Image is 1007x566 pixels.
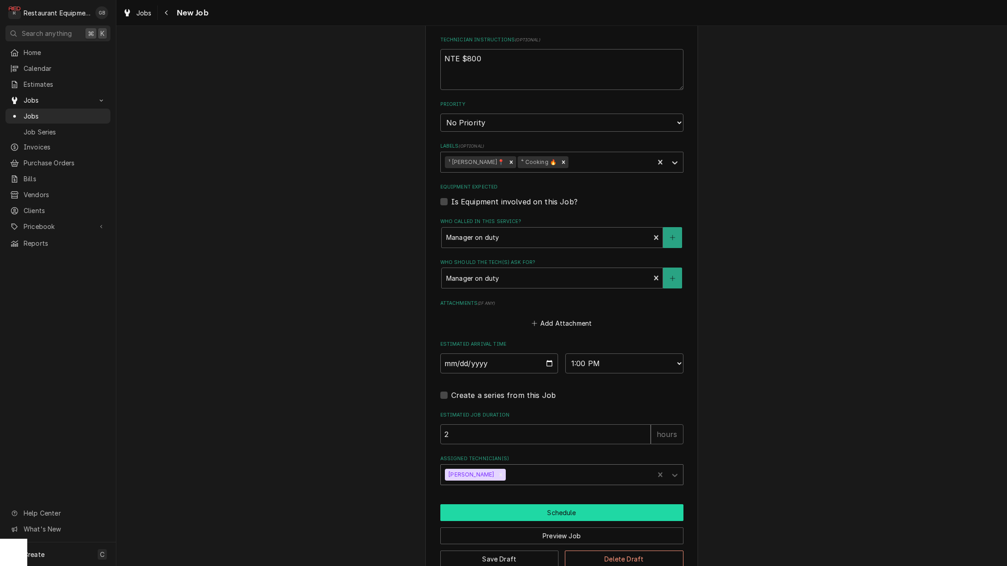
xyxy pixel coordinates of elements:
a: Job Series [5,124,110,139]
div: Technician Instructions [440,36,683,89]
div: ⁴ Cooking 🔥 [518,156,558,168]
a: Purchase Orders [5,155,110,170]
input: Date [440,353,558,373]
div: Restaurant Equipment Diagnostics's Avatar [8,6,21,19]
button: Schedule [440,504,683,521]
span: New Job [174,7,209,19]
a: Home [5,45,110,60]
div: Who called in this service? [440,218,683,248]
div: ¹ [PERSON_NAME]📍 [445,156,506,168]
label: Estimated Job Duration [440,412,683,419]
label: Is Equipment involved on this Job? [451,196,578,207]
div: hours [651,424,683,444]
label: Who called in this service? [440,218,683,225]
label: Priority [440,101,683,108]
div: Priority [440,101,683,131]
label: Who should the tech(s) ask for? [440,259,683,266]
span: Job Series [24,127,106,137]
span: Jobs [24,95,92,105]
select: Time Select [565,353,683,373]
div: Estimated Arrival Time [440,341,683,373]
span: Jobs [24,111,106,121]
div: Remove ⁴ Cooking 🔥 [558,156,568,168]
span: Search anything [22,29,72,38]
a: Invoices [5,139,110,154]
div: Labels [440,143,683,172]
span: Estimates [24,79,106,89]
svg: Create New Contact [670,234,675,241]
span: K [100,29,105,38]
a: Jobs [119,5,155,20]
button: Add Attachment [530,317,593,330]
span: Vendors [24,190,106,199]
div: [PERSON_NAME] [445,469,496,481]
button: Create New Contact [663,268,682,288]
div: Button Group Row [440,504,683,521]
div: GB [95,6,108,19]
span: Bills [24,174,106,184]
div: Estimated Job Duration [440,412,683,444]
label: Equipment Expected [440,184,683,191]
button: Preview Job [440,527,683,544]
span: Purchase Orders [24,158,106,168]
div: Remove Kaleb Lewis [496,469,506,481]
span: Help Center [24,508,105,518]
a: Calendar [5,61,110,76]
textarea: NTE $800 [440,49,683,90]
span: Create [24,551,45,558]
svg: Create New Contact [670,275,675,282]
span: Pricebook [24,222,92,231]
a: Bills [5,171,110,186]
a: Go to Pricebook [5,219,110,234]
button: Create New Contact [663,227,682,248]
a: Jobs [5,109,110,124]
div: Gary Beaver's Avatar [95,6,108,19]
button: Search anything⌘K [5,25,110,41]
div: Equipment Expected [440,184,683,207]
div: Button Group Row [440,521,683,544]
span: Invoices [24,142,106,152]
label: Attachments [440,300,683,307]
span: Clients [24,206,106,215]
a: Reports [5,236,110,251]
label: Create a series from this Job [451,390,556,401]
span: What's New [24,524,105,534]
a: Estimates [5,77,110,92]
a: Vendors [5,187,110,202]
div: Who should the tech(s) ask for? [440,259,683,288]
span: ( optional ) [515,37,540,42]
a: Go to Jobs [5,93,110,108]
span: ⌘ [88,29,94,38]
a: Clients [5,203,110,218]
a: Go to What's New [5,521,110,536]
span: C [100,550,105,559]
span: ( if any ) [478,301,495,306]
span: Reports [24,238,106,248]
button: Navigate back [160,5,174,20]
span: Calendar [24,64,106,73]
span: Home [24,48,106,57]
div: Restaurant Equipment Diagnostics [24,8,90,18]
div: Assigned Technician(s) [440,455,683,485]
span: Jobs [136,8,152,18]
label: Labels [440,143,683,150]
div: Remove ¹ Beckley📍 [506,156,516,168]
label: Assigned Technician(s) [440,455,683,462]
label: Technician Instructions [440,36,683,44]
label: Estimated Arrival Time [440,341,683,348]
div: Attachments [440,300,683,330]
span: ( optional ) [459,144,484,149]
div: R [8,6,21,19]
a: Go to Help Center [5,506,110,521]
